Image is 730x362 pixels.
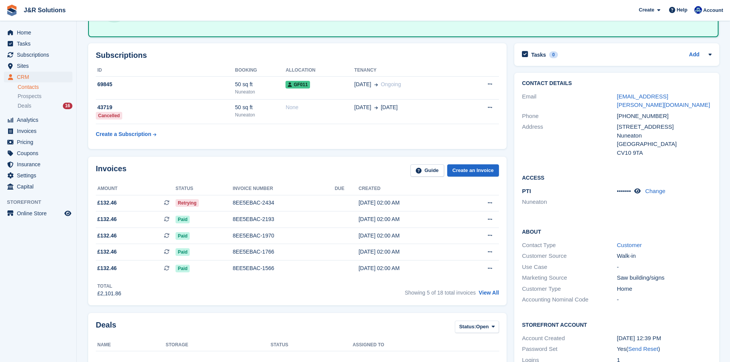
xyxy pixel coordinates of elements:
span: ••••••• [617,188,631,194]
a: menu [4,115,72,125]
div: [STREET_ADDRESS] [617,123,712,131]
span: [DATE] [354,103,371,111]
span: Online Store [17,208,63,219]
a: menu [4,208,72,219]
th: Storage [166,339,271,351]
div: 69845 [96,80,235,88]
div: 8EE5EBAC-2193 [233,215,335,223]
span: GF011 [285,81,310,88]
h2: Deals [96,321,116,335]
a: menu [4,137,72,147]
div: Account Created [522,334,617,343]
th: Tenancy [354,64,462,77]
img: stora-icon-8386f47178a22dfd0bd8f6a31ec36ba5ce8667c1dd55bd0f319d3a0aa187defe.svg [6,5,18,16]
a: menu [4,27,72,38]
span: Insurance [17,159,63,170]
span: PTI [522,188,531,194]
div: 8EE5EBAC-2434 [233,199,335,207]
span: Coupons [17,148,63,159]
img: Macie Adcock [694,6,702,14]
h2: About [522,228,712,235]
span: £132.46 [97,248,117,256]
div: Use Case [522,263,617,272]
span: [DATE] [354,80,371,88]
span: Settings [17,170,63,181]
div: Accounting Nominal Code [522,295,617,304]
div: Email [522,92,617,110]
div: Customer Source [522,252,617,260]
div: Cancelled [96,112,122,120]
div: 50 sq ft [235,103,285,111]
th: Due [335,183,358,195]
a: menu [4,38,72,49]
div: Marketing Source [522,274,617,282]
div: 50 sq ft [235,80,285,88]
span: Status: [459,323,476,331]
div: [DATE] 02:00 AM [359,232,459,240]
div: Contact Type [522,241,617,250]
div: Phone [522,112,617,121]
div: Home [617,285,712,293]
th: Name [96,339,166,351]
span: Subscriptions [17,49,63,60]
span: Prospects [18,93,41,100]
a: [EMAIL_ADDRESS][PERSON_NAME][DOMAIN_NAME] [617,93,710,108]
span: ( ) [626,346,660,352]
div: Password Set [522,345,617,354]
div: Yes [617,345,712,354]
div: Nuneaton [235,111,285,118]
div: 8EE5EBAC-1566 [233,264,335,272]
a: Prospects [18,92,72,100]
a: menu [4,159,72,170]
span: £132.46 [97,215,117,223]
div: 8EE5EBAC-1766 [233,248,335,256]
span: Create [639,6,654,14]
a: Create a Subscription [96,127,156,141]
div: - [617,263,712,272]
div: 0 [549,51,558,58]
span: Sites [17,61,63,71]
span: Open [476,323,489,331]
h2: Tasks [531,51,546,58]
span: Ongoing [381,81,401,87]
a: View All [479,290,499,296]
div: [DATE] 02:00 AM [359,199,459,207]
div: [DATE] 02:00 AM [359,215,459,223]
div: 16 [63,103,72,109]
a: J&R Solutions [21,4,69,16]
a: Deals 16 [18,102,72,110]
span: Home [17,27,63,38]
span: Storefront [7,198,76,206]
div: CV10 9TA [617,149,712,157]
div: Saw building/signs [617,274,712,282]
a: menu [4,61,72,71]
li: Nuneaton [522,198,617,206]
div: [DATE] 12:39 PM [617,334,712,343]
a: menu [4,49,72,60]
div: [DATE] 02:00 AM [359,264,459,272]
a: menu [4,126,72,136]
span: CRM [17,72,63,82]
span: Deals [18,102,31,110]
span: Analytics [17,115,63,125]
span: Pricing [17,137,63,147]
th: Booking [235,64,285,77]
span: Tasks [17,38,63,49]
a: menu [4,148,72,159]
span: Showing 5 of 18 total invoices [405,290,476,296]
a: Change [645,188,666,194]
th: Created [359,183,459,195]
span: Paid [176,232,190,240]
div: [DATE] 02:00 AM [359,248,459,256]
span: £132.46 [97,264,117,272]
th: ID [96,64,235,77]
div: None [285,103,354,111]
div: 8EE5EBAC-1970 [233,232,335,240]
th: Status [271,339,353,351]
div: Walk-in [617,252,712,260]
span: Paid [176,265,190,272]
div: [GEOGRAPHIC_DATA] [617,140,712,149]
h2: Invoices [96,164,126,177]
a: Preview store [63,209,72,218]
a: Contacts [18,84,72,91]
